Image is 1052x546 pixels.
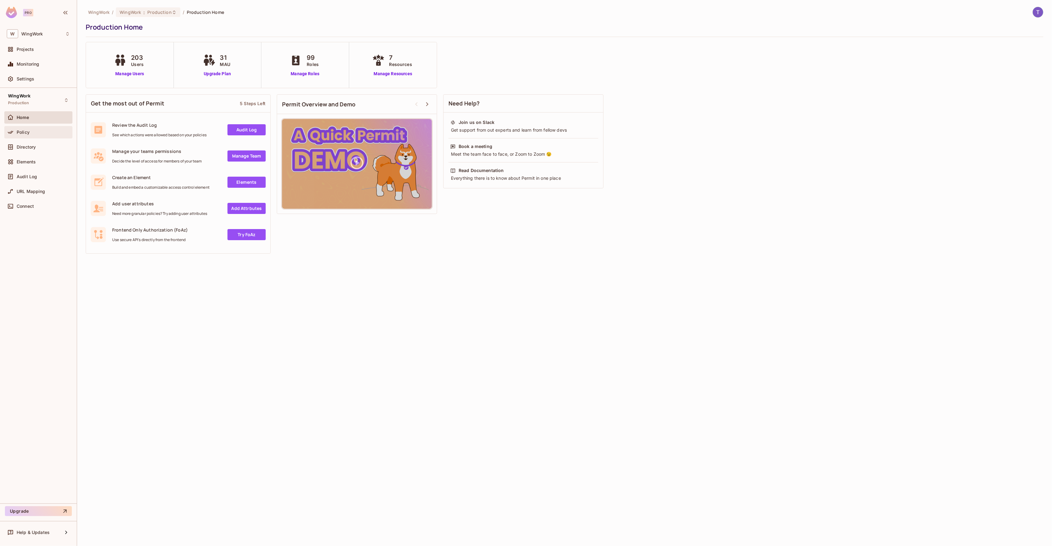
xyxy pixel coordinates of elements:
img: Tiger Ma [1033,7,1043,17]
span: Production [8,101,29,105]
span: Connect [17,204,34,209]
span: 7 [389,53,412,62]
span: Decide the level of access for members of your team [112,159,202,164]
span: Production [147,9,171,15]
span: Production Home [187,9,224,15]
span: Add user attributes [112,201,207,207]
div: Join us on Slack [459,119,494,125]
span: Help & Updates [17,530,50,535]
a: Manage Team [227,150,266,162]
span: Permit Overview and Demo [282,101,356,108]
span: Resources [389,61,412,68]
span: Need Help? [448,100,480,107]
span: Build and embed a customizable access control element [112,185,210,190]
span: WingWork [8,93,31,98]
a: Manage Roles [288,71,322,77]
span: Home [17,115,29,120]
span: Roles [307,61,319,68]
div: Get support from out experts and learn from fellow devs [450,127,596,133]
span: 203 [131,53,144,62]
button: Upgrade [5,506,72,516]
li: / [183,9,184,15]
span: Elements [17,159,36,164]
a: Manage Users [113,71,147,77]
a: Manage Resources [371,71,415,77]
span: : [143,10,145,15]
div: Pro [23,9,33,16]
span: the active workspace [88,9,109,15]
a: Try FoAz [227,229,266,240]
div: Everything there is to know about Permit in one place [450,175,596,181]
div: Production Home [86,23,1040,32]
span: Directory [17,145,36,150]
span: Use secure API's directly from the frontend [112,237,188,242]
div: Book a meeting [459,143,492,150]
span: Workspace: WingWork [21,31,43,36]
span: Projects [17,47,34,52]
span: 99 [307,53,319,62]
li: / [112,9,113,15]
a: Add Attrbutes [227,203,266,214]
span: See which actions were allowed based on your policies [112,133,207,138]
span: URL Mapping [17,189,45,194]
span: Review the Audit Log [112,122,207,128]
span: Get the most out of Permit [91,100,164,107]
a: Elements [227,177,266,188]
div: Meet the team face to face, or Zoom to Zoom 😉 [450,151,596,157]
span: 31 [220,53,230,62]
span: Create an Element [112,174,210,180]
div: 5 Steps Left [240,101,265,106]
span: W [7,29,18,38]
div: Read Documentation [459,167,504,174]
span: Policy [17,130,30,135]
span: WingWork [120,9,141,15]
a: Audit Log [227,124,266,135]
span: Monitoring [17,62,39,67]
span: Settings [17,76,34,81]
span: Audit Log [17,174,37,179]
a: Upgrade Plan [202,71,233,77]
span: MAU [220,61,230,68]
span: Users [131,61,144,68]
img: SReyMgAAAABJRU5ErkJggg== [6,7,17,18]
span: Frontend Only Authorization (FoAz) [112,227,188,233]
span: Need more granular policies? Try adding user attributes [112,211,207,216]
span: Manage your teams permissions [112,148,202,154]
